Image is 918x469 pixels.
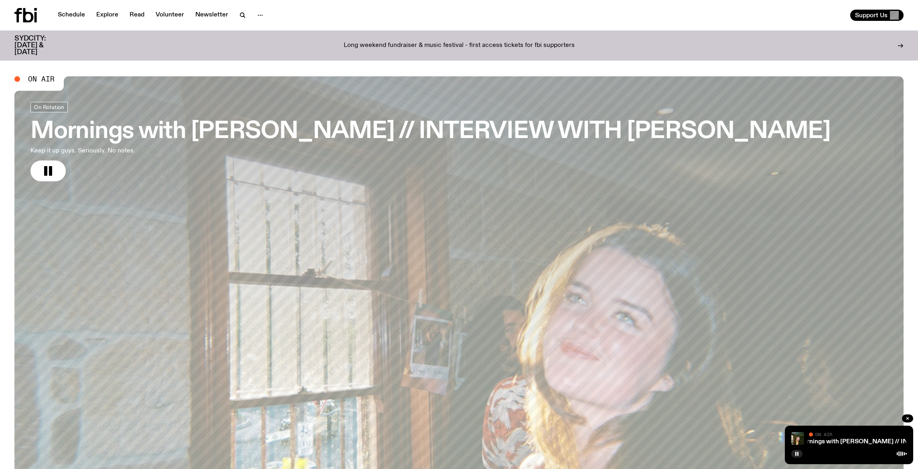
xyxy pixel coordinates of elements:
[815,432,832,437] span: On Air
[28,75,55,83] span: On Air
[91,10,123,21] a: Explore
[30,120,831,143] h3: Mornings with [PERSON_NAME] // INTERVIEW WITH [PERSON_NAME]
[850,10,904,21] button: Support Us
[151,10,189,21] a: Volunteer
[30,102,68,112] a: On Rotation
[190,10,233,21] a: Newsletter
[344,42,575,49] p: Long weekend fundraiser & music festival - first access tickets for fbi supporters
[14,35,66,56] h3: SYDCITY: [DATE] & [DATE]
[791,432,804,445] img: Freya smiles coyly as she poses for the image.
[30,146,236,156] p: Keep it up guys. Seriously. No notes.
[53,10,90,21] a: Schedule
[34,104,64,110] span: On Rotation
[125,10,149,21] a: Read
[30,102,831,181] a: Mornings with [PERSON_NAME] // INTERVIEW WITH [PERSON_NAME]Keep it up guys. Seriously. No notes.
[855,12,888,19] span: Support Us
